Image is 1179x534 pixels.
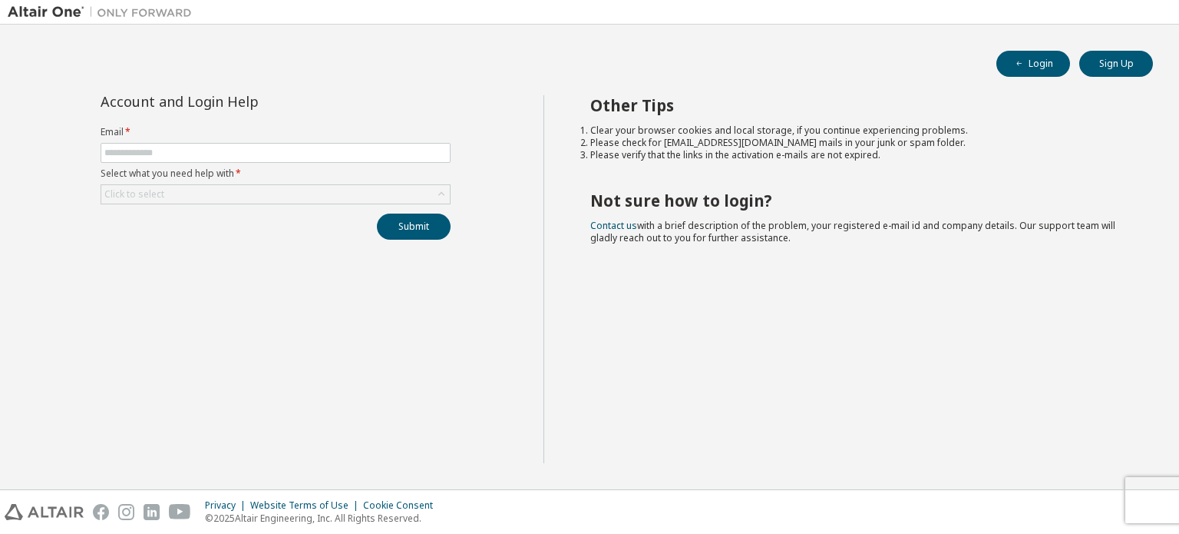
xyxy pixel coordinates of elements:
[590,137,1126,149] li: Please check for [EMAIL_ADDRESS][DOMAIN_NAME] mails in your junk or spam folder.
[144,504,160,520] img: linkedin.svg
[93,504,109,520] img: facebook.svg
[377,214,451,240] button: Submit
[169,504,191,520] img: youtube.svg
[101,167,451,180] label: Select what you need help with
[590,191,1126,211] h2: Not sure how to login?
[1079,51,1153,77] button: Sign Up
[363,499,442,512] div: Cookie Consent
[118,504,134,520] img: instagram.svg
[590,124,1126,137] li: Clear your browser cookies and local storage, if you continue experiencing problems.
[590,219,637,232] a: Contact us
[205,512,442,525] p: © 2025 Altair Engineering, Inc. All Rights Reserved.
[101,126,451,138] label: Email
[104,188,164,201] div: Click to select
[5,504,84,520] img: altair_logo.svg
[590,219,1115,244] span: with a brief description of the problem, your registered e-mail id and company details. Our suppo...
[101,185,450,204] div: Click to select
[205,499,250,512] div: Privacy
[590,95,1126,115] h2: Other Tips
[250,499,363,512] div: Website Terms of Use
[590,149,1126,161] li: Please verify that the links in the activation e-mails are not expired.
[101,95,381,108] div: Account and Login Help
[996,51,1070,77] button: Login
[8,5,200,20] img: Altair One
